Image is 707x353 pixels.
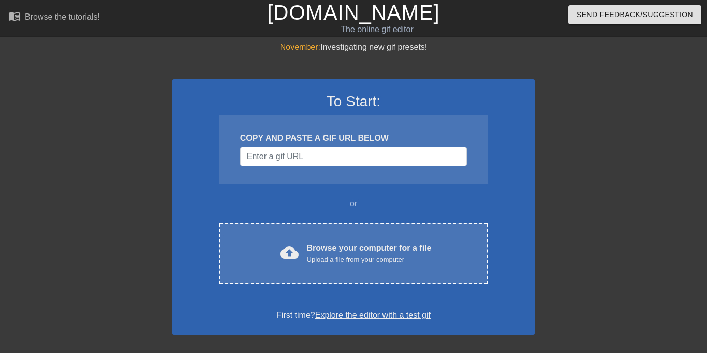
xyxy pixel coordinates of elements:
[186,309,521,321] div: First time?
[241,23,513,36] div: The online gif editor
[8,10,21,22] span: menu_book
[280,43,320,51] span: November:
[267,1,439,24] a: [DOMAIN_NAME]
[186,93,521,110] h3: To Start:
[240,147,467,166] input: Username
[240,132,467,145] div: COPY AND PASTE A GIF URL BELOW
[199,197,508,210] div: or
[577,8,693,21] span: Send Feedback/Suggestion
[307,255,432,265] div: Upload a file from your computer
[315,310,431,319] a: Explore the editor with a test gif
[8,10,100,26] a: Browse the tutorials!
[172,41,535,53] div: Investigating new gif presets!
[280,243,299,262] span: cloud_upload
[25,12,100,21] div: Browse the tutorials!
[307,242,432,265] div: Browse your computer for a file
[568,5,701,24] button: Send Feedback/Suggestion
